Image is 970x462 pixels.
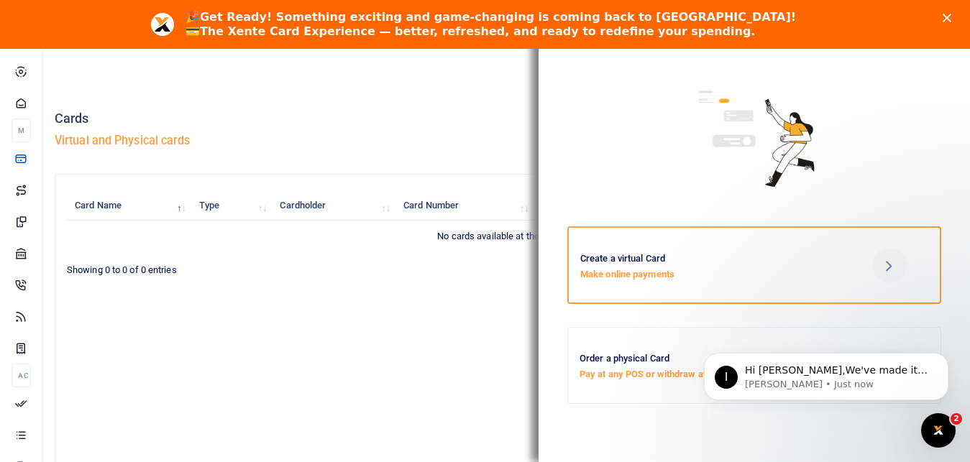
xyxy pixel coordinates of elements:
b: The Xente Card Experience — better, refreshed, and ready to redefine your spending. [200,24,755,38]
b: Get Ready! Something exciting and game-changing is coming back to [GEOGRAPHIC_DATA]! [200,10,796,24]
td: No cards available at the moment [67,221,946,251]
span: Hi [PERSON_NAME],We've made it easier to get support! Use this chat to connect with our team in r... [63,42,246,111]
div: Close [943,13,957,22]
li: M [12,119,31,142]
img: Profile image for Aceng [151,13,174,36]
li: Ac [12,364,31,387]
th: Cardholder: activate to sort column ascending [272,190,395,221]
p: Pay at any POS or withdraw at ATMs [580,367,839,382]
th: Type: activate to sort column ascending [191,190,272,221]
h6: Create a virtual Card [580,253,838,264]
img: deals.png [689,84,820,192]
iframe: Intercom notifications message [682,323,970,423]
p: Make online payments [580,267,838,282]
p: Message from Ibrahim, sent Just now [63,55,248,68]
th: Card Number: activate to sort column ascending [395,190,534,221]
iframe: Intercom live chat [921,413,956,448]
div: 🎉 💳 [186,10,796,39]
div: Showing 0 to 0 of 0 entries [67,255,428,277]
h6: Order a physical Card [580,353,839,364]
span: 2 [951,413,962,425]
h5: Virtual and Physical cards [55,134,958,148]
th: Card Name: activate to sort column descending [67,190,191,221]
th: Card Balance: activate to sort column ascending [534,190,672,221]
h4: Cards [55,111,958,126]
